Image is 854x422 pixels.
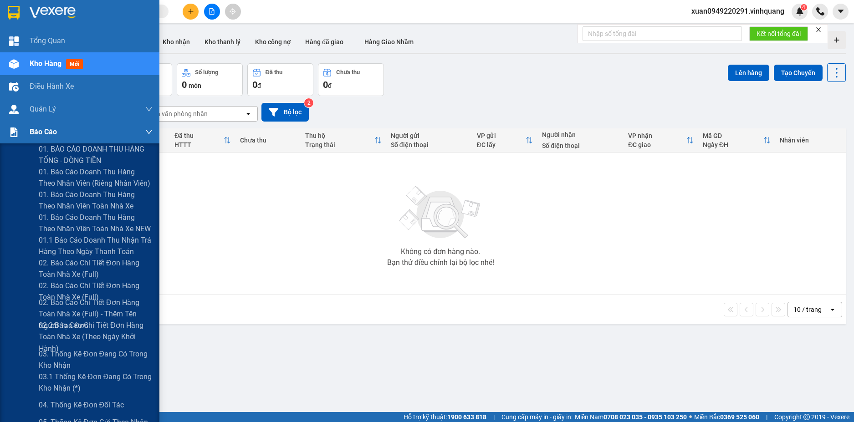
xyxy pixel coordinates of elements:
button: Chưa thu0đ [318,63,384,96]
span: 4 [802,4,805,10]
img: warehouse-icon [9,105,19,114]
button: Kho nhận [155,31,197,53]
span: 0 [323,79,328,90]
th: Toggle SortBy [698,128,775,153]
button: Đã thu0đ [247,63,313,96]
span: 01. Báo cáo doanh thu hàng theo nhân viên toàn nhà xe NEW [39,212,153,234]
th: Toggle SortBy [624,128,698,153]
div: Số điện thoại [391,141,468,148]
span: | [493,412,495,422]
span: copyright [803,414,810,420]
svg: open [245,110,252,117]
div: Nhân viên [780,137,841,144]
div: Người gửi [391,132,468,139]
div: Mã GD [703,132,763,139]
button: file-add [204,4,220,20]
th: Toggle SortBy [301,128,386,153]
div: VP gửi [477,132,526,139]
span: aim [230,8,236,15]
svg: open [829,306,836,313]
span: Tổng Quan [30,35,65,46]
span: món [189,82,201,89]
img: warehouse-icon [9,82,19,92]
button: Kho công nợ [248,31,298,53]
div: Số điện thoại [542,142,619,149]
button: caret-down [833,4,849,20]
span: 01. BÁO CÁO DOANH THU HÀNG TỔNG - DÒNG TIỀN [39,143,153,166]
button: Kết nối tổng đài [749,26,808,41]
div: Đã thu [266,69,282,76]
img: icon-new-feature [796,7,804,15]
div: Trạng thái [305,141,374,148]
span: 01.1 Báo cáo doanh thu nhận trả hàng theo ngày thanh toán [39,234,153,257]
span: 04. Thống kê đơn đối tác [39,399,124,411]
button: Số lượng0món [177,63,243,96]
strong: 1900 633 818 [447,413,486,421]
img: svg+xml;base64,PHN2ZyBjbGFzcz0ibGlzdC1wbHVnX19zdmciIHhtbG5zPSJodHRwOi8vd3d3LnczLm9yZy8yMDAwL3N2Zy... [395,181,486,244]
span: caret-down [837,7,845,15]
div: Chọn văn phòng nhận [145,109,208,118]
div: 10 / trang [793,305,822,314]
span: đ [257,82,261,89]
span: | [766,412,767,422]
img: logo-vxr [8,6,20,20]
div: HTTT [174,141,224,148]
span: 03.1 Thống kê đơn đang có trong kho nhận (*) [39,371,153,394]
span: Kho hàng [30,59,61,68]
span: Hỗ trợ kỹ thuật: [404,412,486,422]
span: 0 [182,79,187,90]
span: Hàng Giao Nhầm [364,38,414,46]
div: Chưa thu [240,137,296,144]
strong: 0369 525 060 [720,413,759,421]
div: ĐC lấy [477,141,526,148]
div: Số lượng [195,69,218,76]
button: Hàng đã giao [298,31,351,53]
img: dashboard-icon [9,36,19,46]
div: Bạn thử điều chỉnh lại bộ lọc nhé! [387,259,494,266]
span: Miền Bắc [694,412,759,422]
span: 02. Báo cáo chi tiết đơn hàng toàn nhà xe (Full) [39,280,153,303]
button: Kho thanh lý [197,31,248,53]
span: Kết nối tổng đài [757,29,801,39]
sup: 4 [801,4,807,10]
div: Tạo kho hàng mới [828,31,846,49]
span: 02.2 Báo cáo chi tiết đơn hàng toàn nhà xe (Theo ngày khởi hành) [39,320,153,354]
span: 02. Báo cáo chi tiết đơn hàng toàn nhà xe (Full) - thêm tên người tạo đơn [39,297,153,331]
span: Miền Nam [575,412,687,422]
span: 01. Báo cáo doanh thu hàng theo nhân viên (riêng nhân viên) [39,166,153,189]
div: Chưa thu [336,69,360,76]
span: 01. Báo cáo doanh thu hàng theo nhân viên toàn nhà xe [39,189,153,212]
input: Nhập số tổng đài [583,26,742,41]
strong: 0708 023 035 - 0935 103 250 [603,413,687,421]
span: 0 [252,79,257,90]
button: aim [225,4,241,20]
div: Thu hộ [305,132,374,139]
span: mới [66,59,83,69]
span: close [815,26,822,33]
button: plus [183,4,199,20]
sup: 2 [304,98,313,107]
div: Đã thu [174,132,224,139]
span: down [145,128,153,136]
span: down [145,106,153,113]
th: Toggle SortBy [472,128,537,153]
span: 02. Báo cáo chi tiết đơn hàng toàn nhà xe (Full) [39,257,153,280]
span: đ [328,82,332,89]
span: 03. Thống kê đơn đang có trong kho nhận [39,348,153,371]
div: Người nhận [542,131,619,138]
span: xuan0949220291.vinhquang [684,5,792,17]
span: Cung cấp máy in - giấy in: [501,412,573,422]
span: ⚪️ [689,415,692,419]
div: Ngày ĐH [703,141,763,148]
button: Tạo Chuyến [774,65,823,81]
span: file-add [209,8,215,15]
div: ĐC giao [628,141,686,148]
div: VP nhận [628,132,686,139]
img: warehouse-icon [9,59,19,69]
button: Bộ lọc [261,103,309,122]
th: Toggle SortBy [170,128,235,153]
div: Không có đơn hàng nào. [401,248,480,255]
button: Lên hàng [728,65,769,81]
img: solution-icon [9,127,19,137]
img: phone-icon [816,7,824,15]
